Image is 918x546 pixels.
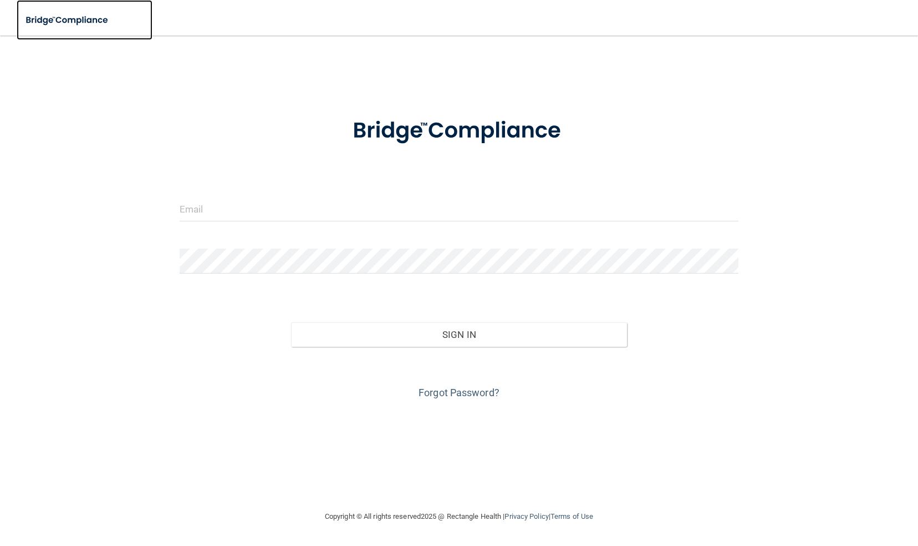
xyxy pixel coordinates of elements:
[550,512,593,520] a: Terms of Use
[330,102,588,160] img: bridge_compliance_login_screen.278c3ca4.svg
[504,512,548,520] a: Privacy Policy
[419,387,499,398] a: Forgot Password?
[291,322,626,347] button: Sign In
[17,9,119,32] img: bridge_compliance_login_screen.278c3ca4.svg
[257,499,661,534] div: Copyright © All rights reserved 2025 @ Rectangle Health | |
[180,196,739,221] input: Email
